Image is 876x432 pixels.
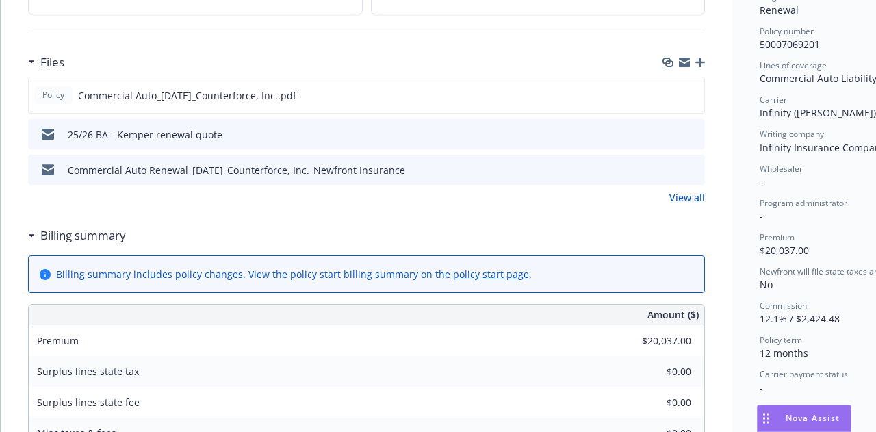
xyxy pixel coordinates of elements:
[68,127,222,142] div: 25/26 BA - Kemper renewal quote
[760,244,809,257] span: $20,037.00
[758,405,775,431] div: Drag to move
[37,365,139,378] span: Surplus lines state tax
[786,412,840,424] span: Nova Assist
[760,163,803,175] span: Wholesaler
[610,331,699,351] input: 0.00
[453,268,529,281] a: policy start page
[760,60,827,71] span: Lines of coverage
[760,38,820,51] span: 50007069201
[760,300,807,312] span: Commission
[760,128,824,140] span: Writing company
[28,53,64,71] div: Files
[760,25,814,37] span: Policy number
[760,209,763,223] span: -
[757,405,851,432] button: Nova Assist
[647,307,699,322] span: Amount ($)
[610,361,699,382] input: 0.00
[665,163,676,177] button: download file
[610,392,699,413] input: 0.00
[78,88,296,103] span: Commercial Auto_[DATE]_Counterforce, Inc..pdf
[665,127,676,142] button: download file
[760,94,787,105] span: Carrier
[68,163,405,177] div: Commercial Auto Renewal_[DATE]_Counterforce, Inc._Newfront Insurance
[760,278,773,291] span: No
[40,89,67,101] span: Policy
[760,3,799,16] span: Renewal
[760,106,876,119] span: Infinity ([PERSON_NAME])
[760,403,842,415] span: Client payment status
[40,53,64,71] h3: Files
[760,368,848,380] span: Carrier payment status
[40,227,126,244] h3: Billing summary
[669,190,705,205] a: View all
[760,381,763,394] span: -
[760,231,795,243] span: Premium
[760,346,808,359] span: 12 months
[760,312,840,325] span: 12.1% / $2,424.48
[760,175,763,188] span: -
[37,334,79,347] span: Premium
[760,197,847,209] span: Program administrator
[28,227,126,244] div: Billing summary
[687,127,699,142] button: preview file
[686,88,699,103] button: preview file
[687,163,699,177] button: preview file
[37,396,140,409] span: Surplus lines state fee
[665,88,675,103] button: download file
[760,334,802,346] span: Policy term
[56,267,532,281] div: Billing summary includes policy changes. View the policy start billing summary on the .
